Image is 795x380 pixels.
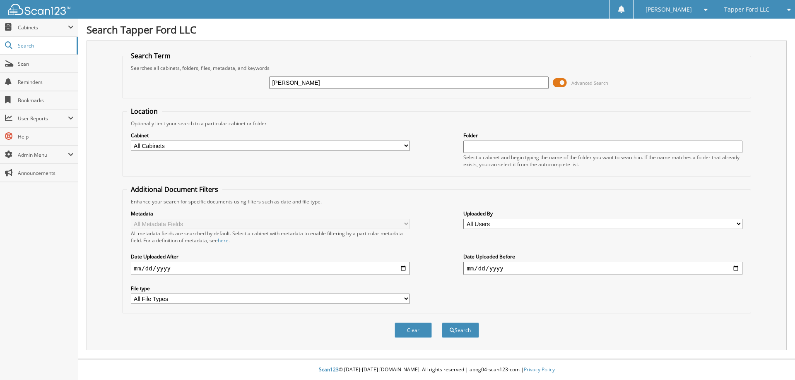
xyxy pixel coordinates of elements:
[463,154,742,168] div: Select a cabinet and begin typing the name of the folder you want to search in. If the name match...
[395,323,432,338] button: Clear
[87,23,787,36] h1: Search Tapper Ford LLC
[18,60,74,67] span: Scan
[131,230,410,244] div: All metadata fields are searched by default. Select a cabinet with metadata to enable filtering b...
[571,80,608,86] span: Advanced Search
[463,132,742,139] label: Folder
[127,185,222,194] legend: Additional Document Filters
[8,4,70,15] img: scan123-logo-white.svg
[463,262,742,275] input: end
[131,262,410,275] input: start
[18,97,74,104] span: Bookmarks
[131,253,410,260] label: Date Uploaded After
[127,198,747,205] div: Enhance your search for specific documents using filters such as date and file type.
[127,107,162,116] legend: Location
[18,79,74,86] span: Reminders
[218,237,229,244] a: here
[646,7,692,12] span: [PERSON_NAME]
[524,366,555,373] a: Privacy Policy
[78,360,795,380] div: © [DATE]-[DATE] [DOMAIN_NAME]. All rights reserved | appg04-scan123-com |
[724,7,769,12] span: Tapper Ford LLC
[18,24,68,31] span: Cabinets
[18,115,68,122] span: User Reports
[18,151,68,158] span: Admin Menu
[18,170,74,177] span: Announcements
[463,210,742,217] label: Uploaded By
[127,120,747,127] div: Optionally limit your search to a particular cabinet or folder
[18,133,74,140] span: Help
[319,366,339,373] span: Scan123
[754,340,795,380] iframe: Chat Widget
[442,323,479,338] button: Search
[131,132,410,139] label: Cabinet
[463,253,742,260] label: Date Uploaded Before
[127,51,175,60] legend: Search Term
[127,65,747,72] div: Searches all cabinets, folders, files, metadata, and keywords
[131,285,410,292] label: File type
[18,42,72,49] span: Search
[131,210,410,217] label: Metadata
